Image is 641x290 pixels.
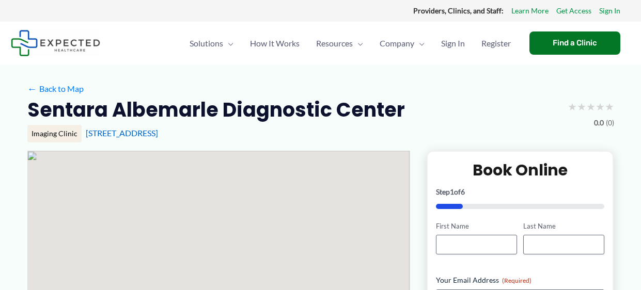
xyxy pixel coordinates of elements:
[250,25,300,61] span: How It Works
[27,84,37,93] span: ←
[596,97,605,116] span: ★
[529,31,620,55] a: Find a Clinic
[190,25,223,61] span: Solutions
[606,116,614,130] span: (0)
[502,277,531,284] span: (Required)
[181,25,519,61] nav: Primary Site Navigation
[441,25,465,61] span: Sign In
[27,97,405,122] h2: Sentara Albemarle Diagnostic Center
[223,25,233,61] span: Menu Toggle
[27,81,84,96] a: ←Back to Map
[86,128,158,138] a: [STREET_ADDRESS]
[436,188,605,196] p: Step of
[473,25,519,61] a: Register
[523,221,604,231] label: Last Name
[414,25,425,61] span: Menu Toggle
[599,4,620,18] a: Sign In
[308,25,371,61] a: ResourcesMenu Toggle
[605,97,614,116] span: ★
[433,25,473,61] a: Sign In
[594,116,604,130] span: 0.0
[461,187,465,196] span: 6
[481,25,511,61] span: Register
[242,25,308,61] a: How It Works
[586,97,596,116] span: ★
[27,125,82,142] div: Imaging Clinic
[450,187,454,196] span: 1
[413,6,504,15] strong: Providers, Clinics, and Staff:
[11,30,100,56] img: Expected Healthcare Logo - side, dark font, small
[436,160,605,180] h2: Book Online
[568,97,577,116] span: ★
[371,25,433,61] a: CompanyMenu Toggle
[436,275,605,285] label: Your Email Address
[316,25,353,61] span: Resources
[511,4,549,18] a: Learn More
[556,4,591,18] a: Get Access
[181,25,242,61] a: SolutionsMenu Toggle
[577,97,586,116] span: ★
[380,25,414,61] span: Company
[353,25,363,61] span: Menu Toggle
[436,221,517,231] label: First Name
